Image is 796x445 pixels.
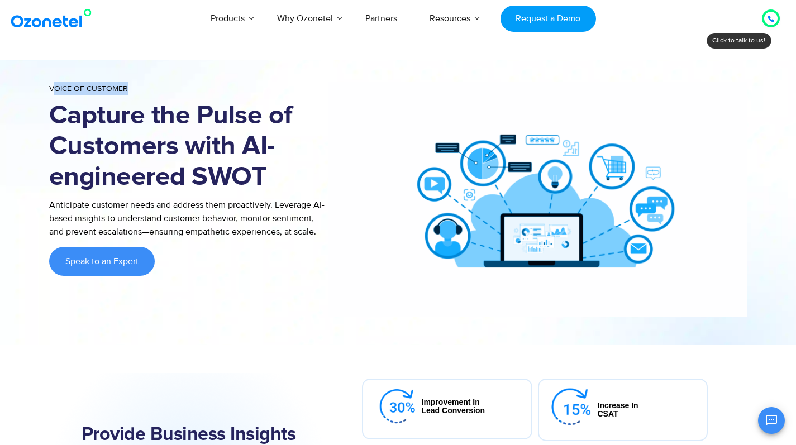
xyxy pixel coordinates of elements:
p: Anticipate customer needs and address them proactively. Leverage AI-based insights to understand ... [49,198,328,238]
span: Voice of Customer [49,84,128,93]
a: Speak to an Expert [49,247,155,276]
span: Speak to an Expert [65,257,139,266]
h1: Capture the Pulse of Customers with AI-engineered SWOT [49,101,328,193]
div: Increase in CSAT [598,401,638,418]
button: Open chat [758,407,785,434]
div: Improvement in lead conversion [422,398,485,415]
a: Request a Demo [501,6,596,32]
